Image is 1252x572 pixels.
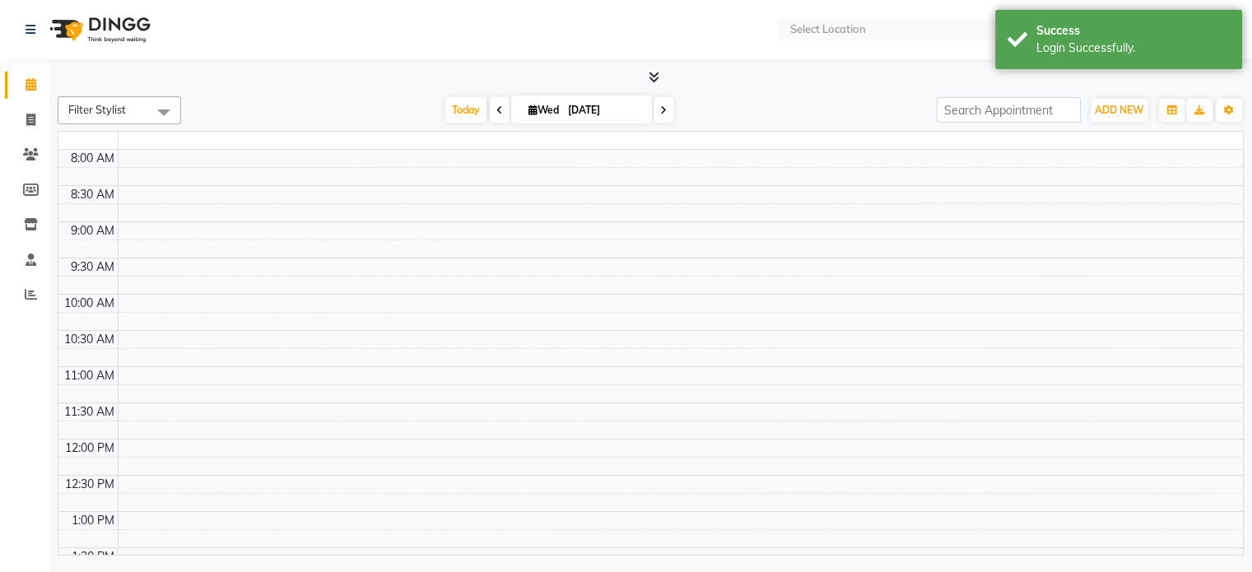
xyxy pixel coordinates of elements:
[61,403,118,421] div: 11:30 AM
[61,367,118,384] div: 11:00 AM
[1036,40,1230,57] div: Login Successfully.
[67,258,118,276] div: 9:30 AM
[937,97,1081,123] input: Search Appointment
[62,476,118,493] div: 12:30 PM
[445,97,486,123] span: Today
[68,548,118,565] div: 1:30 PM
[68,103,126,116] span: Filter Stylist
[62,439,118,457] div: 12:00 PM
[42,7,155,53] img: logo
[67,222,118,239] div: 9:00 AM
[524,104,563,116] span: Wed
[563,98,645,123] input: 2025-09-03
[67,150,118,167] div: 8:00 AM
[1091,99,1147,122] button: ADD NEW
[67,186,118,203] div: 8:30 AM
[68,512,118,529] div: 1:00 PM
[61,295,118,312] div: 10:00 AM
[1036,22,1230,40] div: Success
[61,331,118,348] div: 10:30 AM
[1095,104,1143,116] span: ADD NEW
[789,21,865,38] div: Select Location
